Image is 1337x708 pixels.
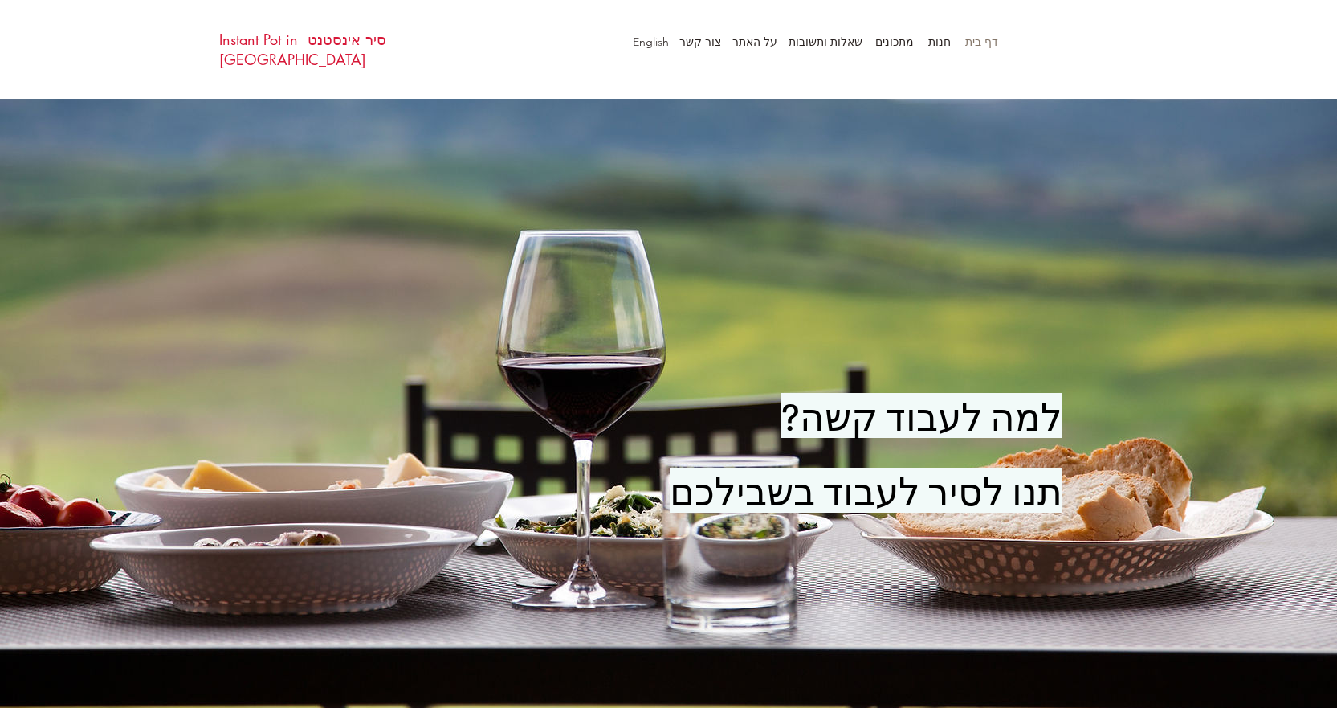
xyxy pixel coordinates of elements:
[625,30,677,54] a: English
[785,30,870,54] a: שאלות ותשובות
[957,30,1006,54] p: דף בית
[920,30,959,54] p: חנות
[219,30,386,69] a: סיר אינסטנט Instant Pot in [GEOGRAPHIC_DATA]
[922,30,959,54] a: חנות
[677,30,729,54] a: צור קשר
[867,30,922,54] p: מתכונים
[724,30,785,54] p: על האתר
[781,393,1062,438] span: למה לעבוד קשה?
[729,30,785,54] a: על האתר
[670,468,1062,513] span: תנו לסיר לעבוד בשבילכם
[781,30,870,54] p: שאלות ותשובות
[589,30,1006,54] nav: אתר
[959,30,1006,54] a: דף בית
[671,30,729,54] p: צור קשר
[870,30,922,54] a: מתכונים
